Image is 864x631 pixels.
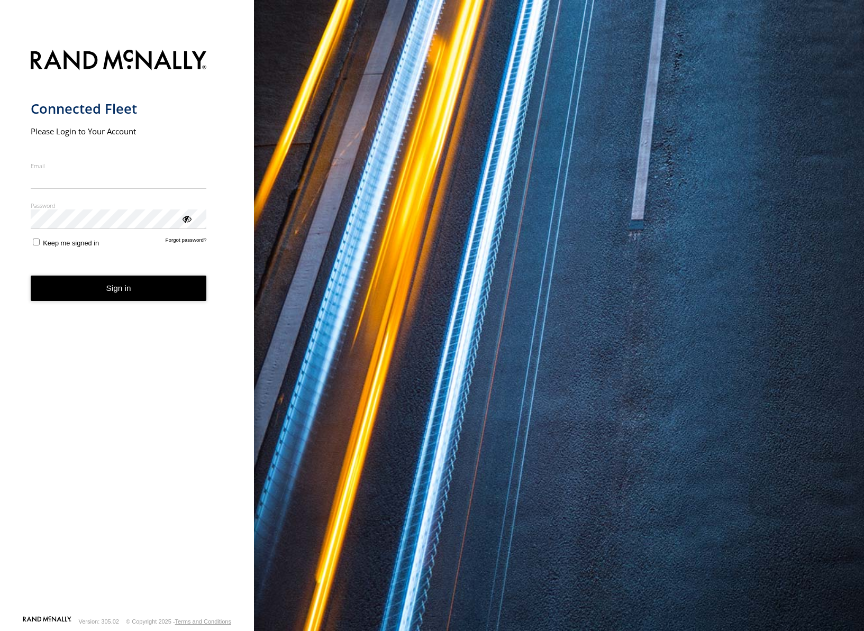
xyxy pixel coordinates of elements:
div: ViewPassword [181,213,192,224]
a: Visit our Website [23,616,71,627]
form: main [31,43,224,615]
label: Email [31,162,207,170]
span: Keep me signed in [43,239,99,247]
img: Rand McNally [31,48,207,75]
h2: Please Login to Your Account [31,126,207,136]
a: Terms and Conditions [175,618,231,625]
label: Password [31,202,207,209]
input: Keep me signed in [33,239,40,245]
div: Version: 305.02 [79,618,119,625]
h1: Connected Fleet [31,100,207,117]
a: Forgot password? [166,237,207,247]
button: Sign in [31,276,207,301]
div: © Copyright 2025 - [126,618,231,625]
